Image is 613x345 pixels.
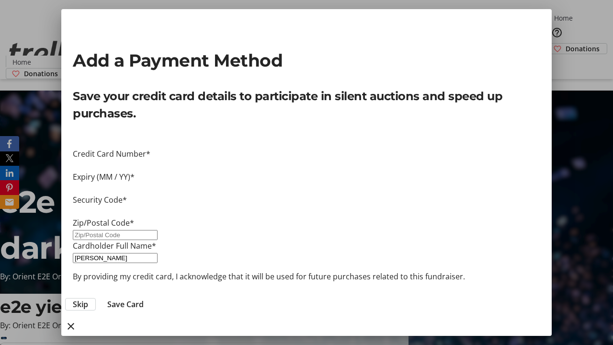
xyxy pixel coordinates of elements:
button: Skip [65,298,96,310]
h2: Add a Payment Method [73,47,540,73]
span: Skip [73,299,88,310]
label: Cardholder Full Name* [73,241,156,251]
iframe: Secure card number input frame [73,160,540,171]
iframe: Secure expiration date input frame [73,183,540,194]
iframe: Secure CVC input frame [73,206,540,217]
span: Save Card [107,299,144,310]
label: Security Code* [73,195,127,205]
button: Save Card [100,299,151,310]
input: Card Holder Name [73,253,158,263]
button: close [61,317,80,336]
input: Zip/Postal Code [73,230,158,240]
label: Credit Card Number* [73,149,150,159]
label: Zip/Postal Code* [73,218,134,228]
p: By providing my credit card, I acknowledge that it will be used for future purchases related to t... [73,271,540,282]
label: Expiry (MM / YY)* [73,172,135,182]
p: Save your credit card details to participate in silent auctions and speed up purchases. [73,88,540,122]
